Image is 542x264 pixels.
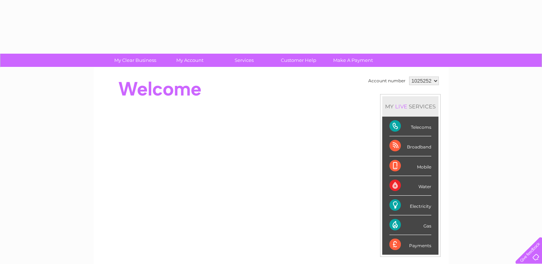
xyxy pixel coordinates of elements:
[106,54,165,67] a: My Clear Business
[160,54,219,67] a: My Account
[389,196,431,215] div: Electricity
[215,54,274,67] a: Services
[269,54,328,67] a: Customer Help
[366,75,407,87] td: Account number
[394,103,409,110] div: LIVE
[389,176,431,196] div: Water
[389,156,431,176] div: Mobile
[389,117,431,136] div: Telecoms
[389,136,431,156] div: Broadband
[382,96,438,117] div: MY SERVICES
[389,235,431,254] div: Payments
[389,215,431,235] div: Gas
[323,54,383,67] a: Make A Payment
